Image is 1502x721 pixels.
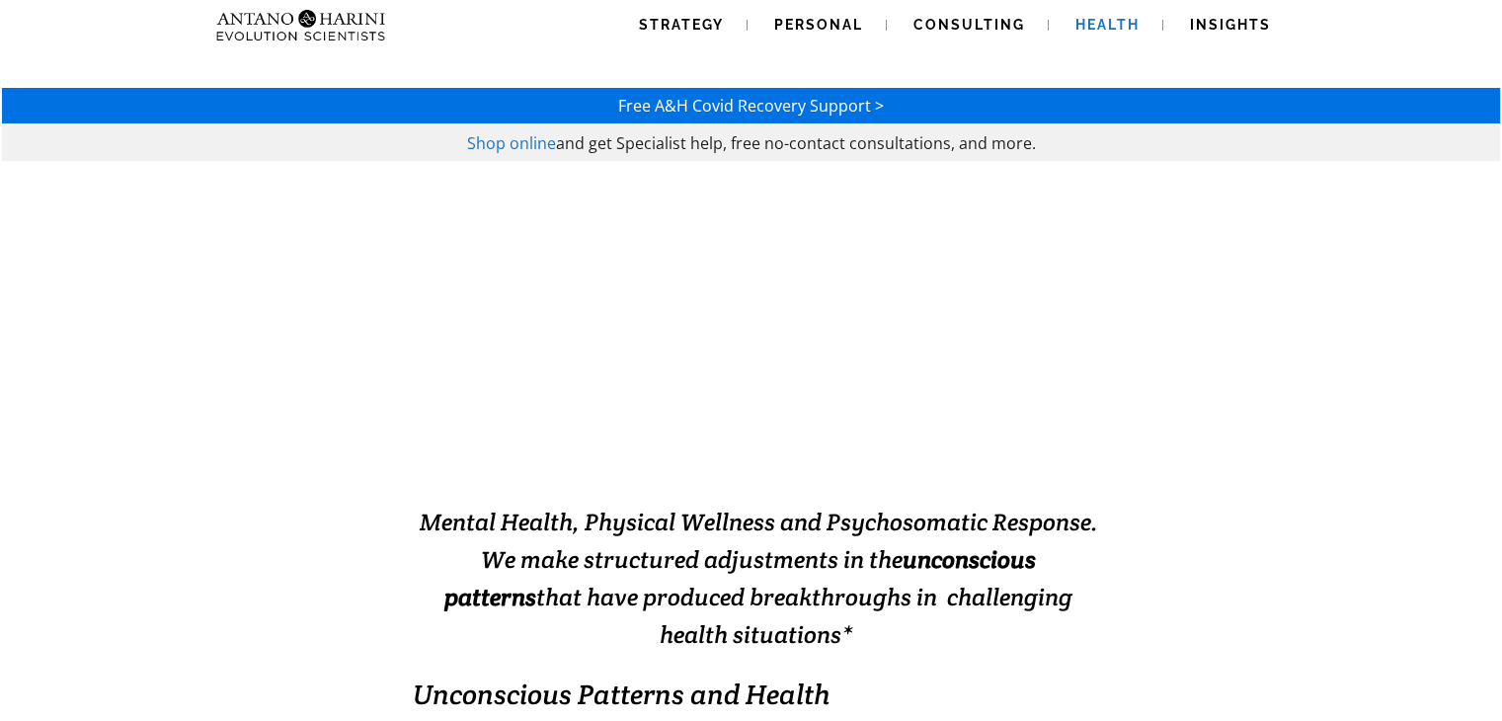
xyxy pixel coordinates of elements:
[1190,17,1271,33] span: Insights
[774,17,863,33] span: Personal
[413,677,830,712] em: Unconscious Patterns and Health
[420,507,1098,650] span: Mental Health, Physical Wellness and Psychosomatic Response. We make structured adjustments in th...
[556,132,1036,154] span: and get Specialist help, free no-contact consultations, and more.
[913,17,1025,33] span: Consulting
[467,132,556,154] a: Shop online
[618,95,884,117] a: Free A&H Covid Recovery Support >
[521,364,995,462] span: Solving Impossible Situations
[903,544,1036,575] strong: unconscious
[444,582,536,612] strong: patterns
[639,17,724,33] span: Strategy
[1075,17,1140,33] span: Health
